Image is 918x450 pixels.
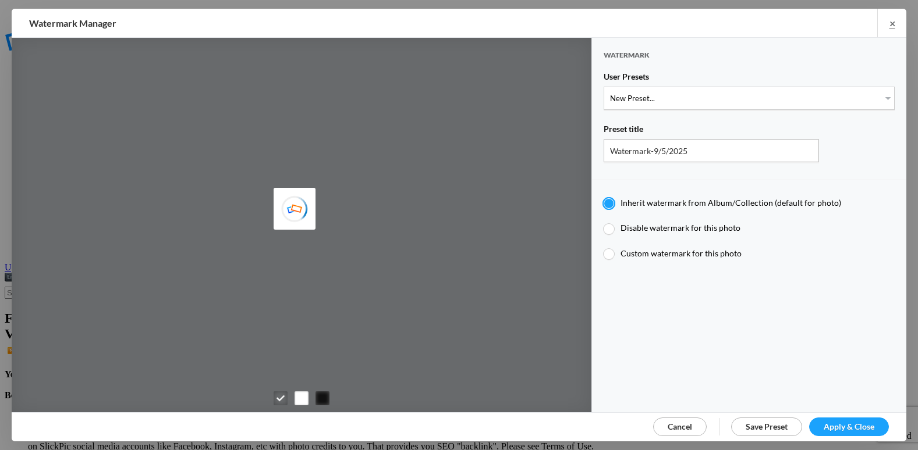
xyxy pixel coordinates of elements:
[621,223,740,233] span: Disable watermark for this photo
[653,417,707,436] a: Cancel
[809,417,889,436] a: Apply & Close
[746,422,788,431] span: Save Preset
[621,198,841,208] span: Inherit watermark from Album/Collection (default for photo)
[824,422,874,431] span: Apply & Close
[877,9,906,37] a: ×
[29,9,584,38] h2: Watermark Manager
[604,139,819,162] input: Name for your Watermark Preset
[668,422,692,431] span: Cancel
[621,248,742,258] span: Custom watermark for this photo
[604,51,650,70] span: Watermark
[604,124,643,139] span: Preset title
[604,72,649,87] span: User Presets
[731,417,802,436] a: Save Preset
